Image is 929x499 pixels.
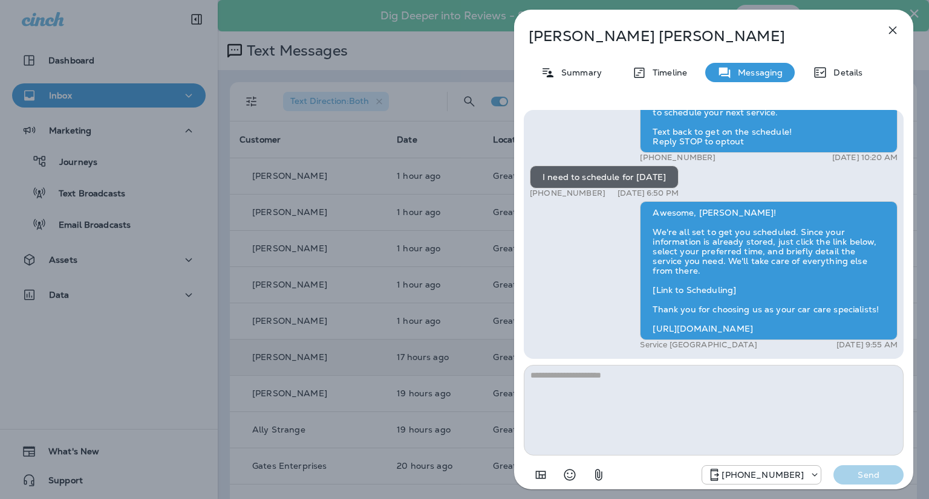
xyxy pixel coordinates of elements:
[555,68,602,77] p: Summary
[722,470,804,480] p: [PHONE_NUMBER]
[529,463,553,487] button: Add in a premade template
[558,463,582,487] button: Select an emoji
[640,201,898,340] div: Awesome, [PERSON_NAME]! We're all set to get you scheduled. Since your information is already sto...
[836,340,898,350] p: [DATE] 9:55 AM
[827,68,862,77] p: Details
[530,188,605,198] p: [PHONE_NUMBER]
[529,28,859,45] p: [PERSON_NAME] [PERSON_NAME]
[530,166,679,188] div: I need to schedule for [DATE]
[732,68,783,77] p: Messaging
[618,188,679,198] p: [DATE] 6:50 PM
[640,153,715,163] p: [PHONE_NUMBER]
[832,153,898,163] p: [DATE] 10:20 AM
[647,68,687,77] p: Timeline
[702,468,821,482] div: +1 (918) 203-8556
[640,340,757,350] p: Service [GEOGRAPHIC_DATA]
